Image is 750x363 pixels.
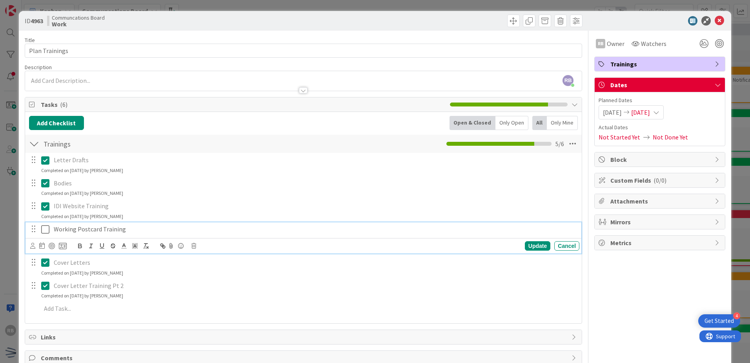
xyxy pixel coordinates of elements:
[41,353,568,363] span: Comments
[41,213,123,220] div: Completed on [DATE] by [PERSON_NAME]
[54,225,576,234] p: Working Postcard Training
[54,156,576,165] p: Letter Drafts
[610,80,711,90] span: Dates
[610,217,711,227] span: Mirrors
[653,132,688,142] span: Not Done Yet
[610,155,711,164] span: Block
[41,332,568,342] span: Links
[54,258,576,267] p: Cover Letters
[25,16,43,26] span: ID
[554,241,579,251] div: Cancel
[603,108,622,117] span: [DATE]
[733,312,740,319] div: 4
[41,137,217,151] input: Add Checklist...
[610,238,711,247] span: Metrics
[41,100,446,109] span: Tasks
[54,179,576,188] p: Bodies
[599,96,721,104] span: Planned Dates
[25,37,35,44] label: Title
[654,176,666,184] span: ( 0/0 )
[547,116,578,130] div: Only Mine
[610,176,711,185] span: Custom Fields
[16,1,36,11] span: Support
[450,116,495,130] div: Open & Closed
[607,39,624,48] span: Owner
[41,269,123,277] div: Completed on [DATE] by [PERSON_NAME]
[52,15,105,21] span: Communcations Board
[562,75,573,86] span: RB
[599,123,721,132] span: Actual Dates
[631,108,650,117] span: [DATE]
[41,167,123,174] div: Completed on [DATE] by [PERSON_NAME]
[641,39,666,48] span: Watchers
[596,39,605,48] div: RB
[29,116,84,130] button: Add Checklist
[54,202,576,211] p: IDI Website Training
[532,116,547,130] div: All
[555,139,564,148] span: 5 / 6
[599,132,640,142] span: Not Started Yet
[495,116,528,130] div: Only Open
[25,44,582,58] input: type card name here...
[698,314,740,328] div: Open Get Started checklist, remaining modules: 4
[52,21,105,27] b: Work
[41,190,123,197] div: Completed on [DATE] by [PERSON_NAME]
[704,317,734,325] div: Get Started
[525,241,550,251] div: Update
[31,17,43,25] b: 4963
[54,281,576,290] p: Cover Letter Training Pt 2
[41,292,123,299] div: Completed on [DATE] by [PERSON_NAME]
[610,196,711,206] span: Attachments
[610,59,711,69] span: Trainings
[60,101,67,108] span: ( 6 )
[25,64,52,71] span: Description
